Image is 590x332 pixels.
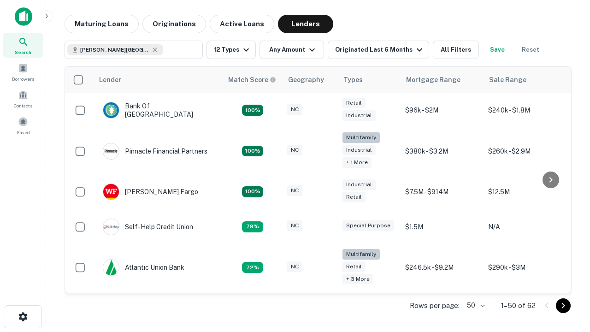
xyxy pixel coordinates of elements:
div: Multifamily [342,132,380,143]
div: NC [287,145,302,155]
p: Rows per page: [410,300,460,311]
div: Industrial [342,145,376,155]
td: $260k - $2.9M [484,128,566,174]
div: Sale Range [489,74,526,85]
button: 12 Types [206,41,256,59]
img: picture [103,102,119,118]
div: Matching Properties: 10, hasApolloMatch: undefined [242,262,263,273]
button: Lenders [278,15,333,33]
a: Search [3,33,43,58]
div: Pinnacle Financial Partners [103,143,207,160]
td: $380k - $3.2M [401,128,484,174]
div: Matching Properties: 15, hasApolloMatch: undefined [242,186,263,197]
td: $480k - $3.1M [484,290,566,326]
th: Types [338,67,401,93]
button: Reset [516,41,545,59]
span: Search [15,48,31,56]
a: Saved [3,113,43,138]
a: Borrowers [3,59,43,84]
div: Capitalize uses an advanced AI algorithm to match your search with the best lender. The match sco... [228,75,276,85]
div: Multifamily [342,249,380,260]
td: $290k - $3M [484,244,566,291]
iframe: Chat Widget [544,229,590,273]
div: NC [287,220,302,231]
div: Matching Properties: 14, hasApolloMatch: undefined [242,105,263,116]
div: Industrial [342,179,376,190]
td: $1.5M [401,209,484,244]
div: NC [287,104,302,115]
div: + 3 more [342,274,373,285]
td: $200k - $3.3M [401,290,484,326]
div: Special Purpose [342,220,394,231]
div: Matching Properties: 25, hasApolloMatch: undefined [242,146,263,157]
button: Save your search to get updates of matches that match your search criteria. [483,41,512,59]
img: picture [103,260,119,275]
td: $246.5k - $9.2M [401,244,484,291]
img: capitalize-icon.png [15,7,32,26]
button: Go to next page [556,298,571,313]
div: Bank Of [GEOGRAPHIC_DATA] [103,102,213,119]
div: NC [287,185,302,196]
a: Contacts [3,86,43,111]
div: [PERSON_NAME] Fargo [103,184,198,200]
td: $240k - $1.8M [484,93,566,128]
div: Geography [288,74,324,85]
div: Types [343,74,363,85]
div: Industrial [342,110,376,121]
span: Borrowers [12,75,34,83]
div: Retail [342,261,366,272]
div: + 1 more [342,157,372,168]
div: 50 [463,299,486,312]
button: Any Amount [260,41,324,59]
span: [PERSON_NAME][GEOGRAPHIC_DATA], [GEOGRAPHIC_DATA] [80,46,149,54]
div: NC [287,261,302,272]
button: Active Loans [210,15,274,33]
th: Geography [283,67,338,93]
p: 1–50 of 62 [501,300,536,311]
th: Lender [94,67,223,93]
img: picture [103,143,119,159]
th: Capitalize uses an advanced AI algorithm to match your search with the best lender. The match sco... [223,67,283,93]
span: Saved [17,129,30,136]
div: Retail [342,192,366,202]
div: Retail [342,98,366,108]
img: picture [103,219,119,235]
td: $96k - $2M [401,93,484,128]
span: Contacts [14,102,32,109]
div: Mortgage Range [406,74,460,85]
td: $7.5M - $914M [401,174,484,209]
td: N/A [484,209,566,244]
button: Maturing Loans [65,15,139,33]
div: Atlantic Union Bank [103,259,184,276]
button: All Filters [433,41,479,59]
button: Originated Last 6 Months [328,41,429,59]
div: Matching Properties: 11, hasApolloMatch: undefined [242,221,263,232]
img: picture [103,184,119,200]
div: Self-help Credit Union [103,219,193,235]
button: Originations [142,15,206,33]
div: Originated Last 6 Months [335,44,425,55]
td: $12.5M [484,174,566,209]
th: Sale Range [484,67,566,93]
th: Mortgage Range [401,67,484,93]
div: Lender [99,74,121,85]
h6: Match Score [228,75,274,85]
